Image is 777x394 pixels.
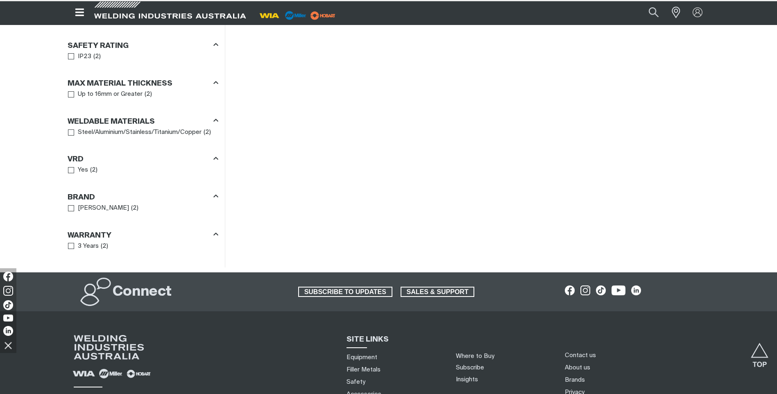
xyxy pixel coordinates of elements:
[68,229,218,240] div: Warranty
[68,193,95,202] h3: Brand
[93,52,101,61] span: ( 2 )
[68,89,218,100] ul: Max Material Thickness
[565,351,596,360] a: Contact us
[456,376,478,383] a: Insights
[68,78,218,89] div: Max Material Thickness
[68,241,99,252] a: 3 Years
[1,338,15,352] img: hide socials
[68,203,218,214] ul: Brand
[131,204,138,213] span: ( 2 )
[347,378,365,386] a: Safety
[640,3,668,22] button: Search products
[401,287,475,297] a: SALES & SUPPORT
[68,241,218,252] ul: Warranty
[101,242,108,251] span: ( 2 )
[68,127,202,138] a: Steel/Aluminium/Stainless/Titanium/Copper
[629,3,667,22] input: Product name or item number...
[68,203,129,214] a: [PERSON_NAME]
[3,286,13,296] img: Instagram
[347,365,381,374] a: Filler Metals
[68,154,218,165] div: VRD
[68,79,172,88] h3: Max Material Thickness
[308,9,338,22] img: miller
[68,51,218,62] ul: Safety Rating
[308,12,338,18] a: miller
[750,343,769,361] button: Scroll to top
[401,287,474,297] span: SALES & SUPPORT
[3,300,13,310] img: TikTok
[3,315,13,322] img: YouTube
[298,287,392,297] a: SUBSCRIBE TO UPDATES
[204,128,211,137] span: ( 2 )
[68,41,129,51] h3: Safety Rating
[347,353,377,362] a: Equipment
[90,165,97,175] span: ( 2 )
[68,127,218,138] ul: Weldable Materials
[113,283,172,301] h2: Connect
[145,90,152,99] span: ( 2 )
[68,155,84,164] h3: VRD
[78,204,129,213] span: [PERSON_NAME]
[3,326,13,336] img: LinkedIn
[68,51,92,62] a: IP23
[456,353,494,359] a: Where to Buy
[68,165,88,176] a: Yes
[456,365,484,371] a: Subscribe
[299,287,392,297] span: SUBSCRIBE TO UPDATES
[78,242,99,251] span: 3 Years
[68,115,218,127] div: Weldable Materials
[68,117,155,127] h3: Weldable Materials
[3,272,13,281] img: Facebook
[68,40,218,51] div: Safety Rating
[68,191,218,202] div: Brand
[565,363,590,372] a: About us
[68,165,218,176] ul: VRD
[78,128,202,137] span: Steel/Aluminium/Stainless/Titanium/Copper
[78,165,88,175] span: Yes
[565,376,585,384] a: Brands
[347,336,389,343] span: SITE LINKS
[68,231,111,240] h3: Warranty
[78,90,143,99] span: Up to 16mm or Greater
[68,89,143,100] a: Up to 16mm or Greater
[78,52,91,61] span: IP23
